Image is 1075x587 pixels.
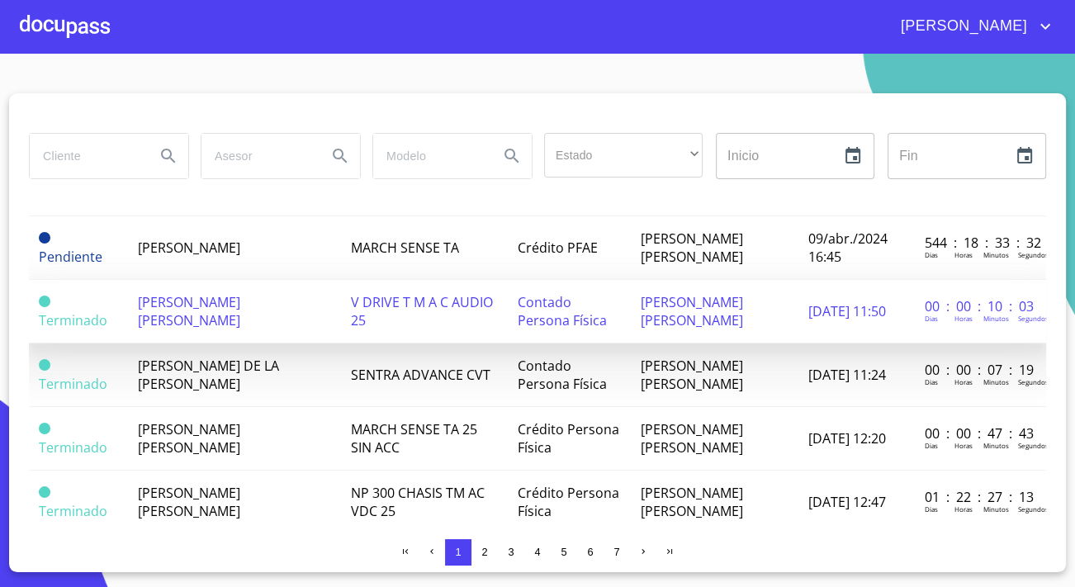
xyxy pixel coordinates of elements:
[983,314,1009,323] p: Minutos
[925,234,1036,252] p: 544 : 18 : 33 : 32
[561,546,566,558] span: 5
[445,539,471,566] button: 1
[39,438,107,457] span: Terminado
[954,250,973,259] p: Horas
[351,293,493,329] span: V DRIVE T M A C AUDIO 25
[983,250,1009,259] p: Minutos
[577,539,604,566] button: 6
[138,420,240,457] span: [PERSON_NAME] [PERSON_NAME]
[925,441,938,450] p: Dias
[808,230,888,266] span: 09/abr./2024 16:45
[641,420,743,457] span: [PERSON_NAME] [PERSON_NAME]
[808,493,886,511] span: [DATE] 12:47
[524,539,551,566] button: 4
[808,366,886,384] span: [DATE] 11:24
[455,546,461,558] span: 1
[954,504,973,514] p: Horas
[39,311,107,329] span: Terminado
[925,314,938,323] p: Dias
[641,357,743,393] span: [PERSON_NAME] [PERSON_NAME]
[492,136,532,176] button: Search
[604,539,630,566] button: 7
[1018,314,1049,323] p: Segundos
[138,293,240,329] span: [PERSON_NAME] [PERSON_NAME]
[983,504,1009,514] p: Minutos
[888,13,1035,40] span: [PERSON_NAME]
[39,375,107,393] span: Terminado
[925,504,938,514] p: Dias
[373,134,485,178] input: search
[925,424,1036,443] p: 00 : 00 : 47 : 43
[498,539,524,566] button: 3
[39,359,50,371] span: Terminado
[1018,377,1049,386] p: Segundos
[925,250,938,259] p: Dias
[518,357,607,393] span: Contado Persona Física
[138,357,279,393] span: [PERSON_NAME] DE LA [PERSON_NAME]
[30,134,142,178] input: search
[518,420,619,457] span: Crédito Persona Física
[201,134,314,178] input: search
[551,539,577,566] button: 5
[544,133,703,178] div: ​
[925,377,938,386] p: Dias
[351,366,490,384] span: SENTRA ADVANCE CVT
[351,239,459,257] span: MARCH SENSE TA
[888,13,1055,40] button: account of current user
[954,441,973,450] p: Horas
[641,484,743,520] span: [PERSON_NAME] [PERSON_NAME]
[518,239,598,257] span: Crédito PFAE
[508,546,514,558] span: 3
[534,546,540,558] span: 4
[808,302,886,320] span: [DATE] 11:50
[39,486,50,498] span: Terminado
[39,232,50,244] span: Pendiente
[138,484,240,520] span: [PERSON_NAME] [PERSON_NAME]
[925,297,1036,315] p: 00 : 00 : 10 : 03
[138,239,240,257] span: [PERSON_NAME]
[808,429,886,447] span: [DATE] 12:20
[587,546,593,558] span: 6
[39,248,102,266] span: Pendiente
[518,484,619,520] span: Crédito Persona Física
[39,423,50,434] span: Terminado
[983,377,1009,386] p: Minutos
[641,230,743,266] span: [PERSON_NAME] [PERSON_NAME]
[613,546,619,558] span: 7
[954,314,973,323] p: Horas
[1018,250,1049,259] p: Segundos
[925,361,1036,379] p: 00 : 00 : 07 : 19
[351,420,477,457] span: MARCH SENSE TA 25 SIN ACC
[39,296,50,307] span: Terminado
[983,441,1009,450] p: Minutos
[471,539,498,566] button: 2
[641,293,743,329] span: [PERSON_NAME] [PERSON_NAME]
[1018,504,1049,514] p: Segundos
[320,136,360,176] button: Search
[1018,441,1049,450] p: Segundos
[39,502,107,520] span: Terminado
[925,488,1036,506] p: 01 : 22 : 27 : 13
[481,546,487,558] span: 2
[351,484,485,520] span: NP 300 CHASIS TM AC VDC 25
[149,136,188,176] button: Search
[518,293,607,329] span: Contado Persona Física
[954,377,973,386] p: Horas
